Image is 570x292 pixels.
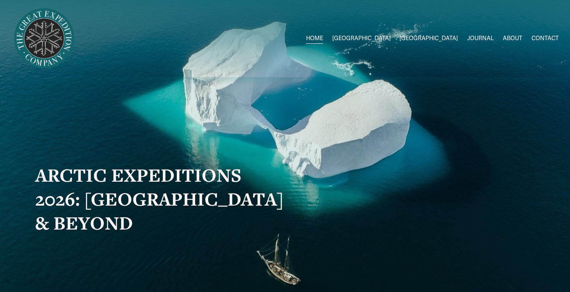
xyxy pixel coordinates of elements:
[400,33,458,45] a: folder dropdown
[503,33,522,45] a: ABOUT
[532,33,559,45] a: CONTACT
[332,33,391,44] span: [GEOGRAPHIC_DATA]
[467,33,494,45] a: JOURNAL
[332,33,391,45] a: folder dropdown
[400,33,458,44] span: [GEOGRAPHIC_DATA]
[11,6,77,71] img: Arctic Expeditions
[306,33,323,45] a: HOME
[35,163,288,235] strong: ARCTIC EXPEDITIONS 2026: [GEOGRAPHIC_DATA] & BEYOND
